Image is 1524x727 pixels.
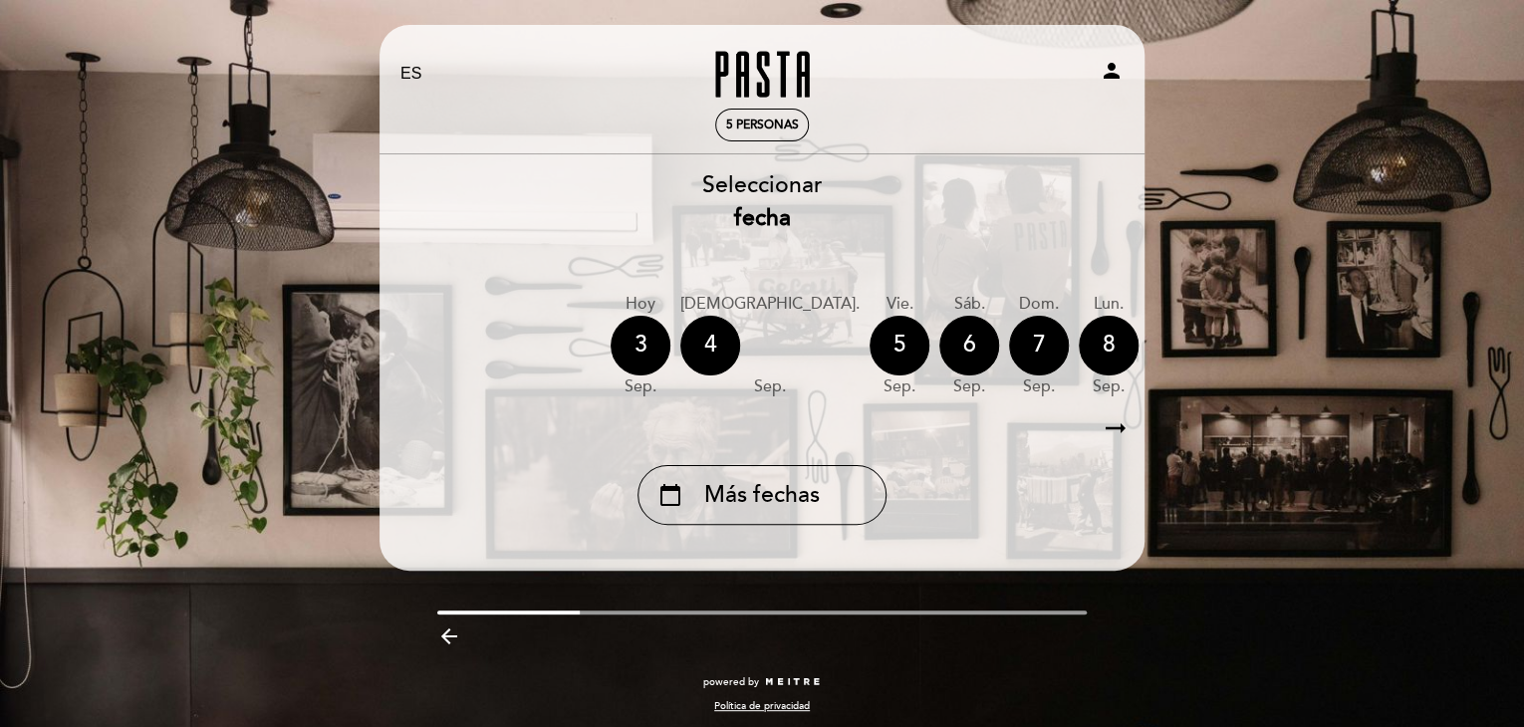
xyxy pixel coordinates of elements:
div: Seleccionar [379,169,1145,235]
div: sep. [680,375,860,398]
span: 5 personas [726,118,799,132]
div: sep. [939,375,999,398]
div: 4 [680,316,740,375]
i: person [1100,59,1124,83]
div: Hoy [611,293,670,316]
button: person [1100,59,1124,90]
div: dom. [1009,293,1069,316]
div: 6 [939,316,999,375]
div: sáb. [939,293,999,316]
div: lun. [1079,293,1139,316]
div: 7 [1009,316,1069,375]
i: arrow_backward [437,624,461,648]
span: powered by [703,675,759,689]
img: MEITRE [764,677,821,687]
div: vie. [870,293,929,316]
div: 3 [611,316,670,375]
div: sep. [1079,375,1139,398]
div: [DEMOGRAPHIC_DATA]. [680,293,860,316]
a: powered by [703,675,821,689]
b: fecha [734,204,791,232]
div: sep. [1009,375,1069,398]
i: arrow_right_alt [1101,407,1131,450]
i: calendar_today [658,478,682,512]
span: Más fechas [704,479,820,512]
div: sep. [611,375,670,398]
div: 5 [870,316,929,375]
div: 8 [1079,316,1139,375]
a: Pasta [637,47,887,102]
a: Política de privacidad [714,699,810,713]
div: sep. [870,375,929,398]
